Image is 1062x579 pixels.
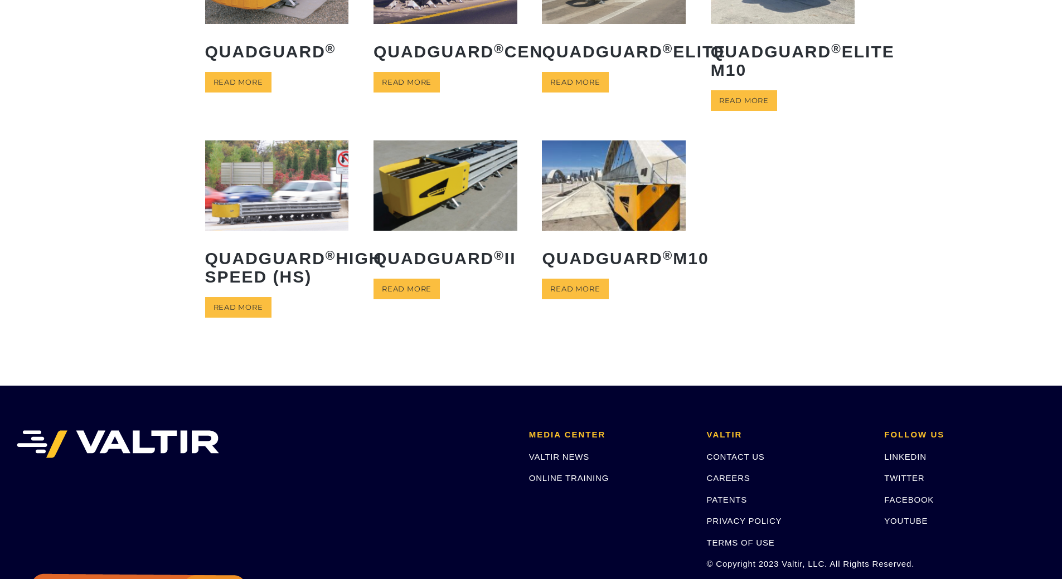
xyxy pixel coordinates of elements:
[884,495,934,504] a: FACEBOOK
[326,42,336,56] sup: ®
[884,516,928,526] a: YOUTUBE
[707,516,782,526] a: PRIVACY POLICY
[529,430,690,440] h2: MEDIA CENTER
[205,34,349,69] h2: QuadGuard
[542,140,686,275] a: QuadGuard®M10
[711,90,777,111] a: Read more about “QuadGuard® Elite M10”
[374,72,440,93] a: Read more about “QuadGuard® CEN”
[326,249,336,262] sup: ®
[205,241,349,294] h2: QuadGuard High Speed (HS)
[374,241,517,276] h2: QuadGuard II
[17,430,219,458] img: VALTIR
[542,72,608,93] a: Read more about “QuadGuard® Elite”
[884,430,1045,440] h2: FOLLOW US
[374,279,440,299] a: Read more about “QuadGuard® II”
[529,452,589,461] a: VALTIR NEWS
[494,42,505,56] sup: ®
[205,297,271,318] a: Read more about “QuadGuard® High Speed (HS)”
[374,140,517,275] a: QuadGuard®II
[831,42,842,56] sup: ®
[374,34,517,69] h2: QuadGuard CEN
[707,473,750,483] a: CAREERS
[529,473,609,483] a: ONLINE TRAINING
[884,473,924,483] a: TWITTER
[663,249,673,262] sup: ®
[707,430,868,440] h2: VALTIR
[663,42,673,56] sup: ®
[707,452,765,461] a: CONTACT US
[707,538,775,547] a: TERMS OF USE
[542,279,608,299] a: Read more about “QuadGuard® M10”
[205,140,349,294] a: QuadGuard®High Speed (HS)
[884,452,927,461] a: LINKEDIN
[707,495,748,504] a: PATENTS
[205,72,271,93] a: Read more about “QuadGuard®”
[542,34,686,69] h2: QuadGuard Elite
[494,249,505,262] sup: ®
[707,557,868,570] p: © Copyright 2023 Valtir, LLC. All Rights Reserved.
[711,34,855,87] h2: QuadGuard Elite M10
[542,241,686,276] h2: QuadGuard M10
